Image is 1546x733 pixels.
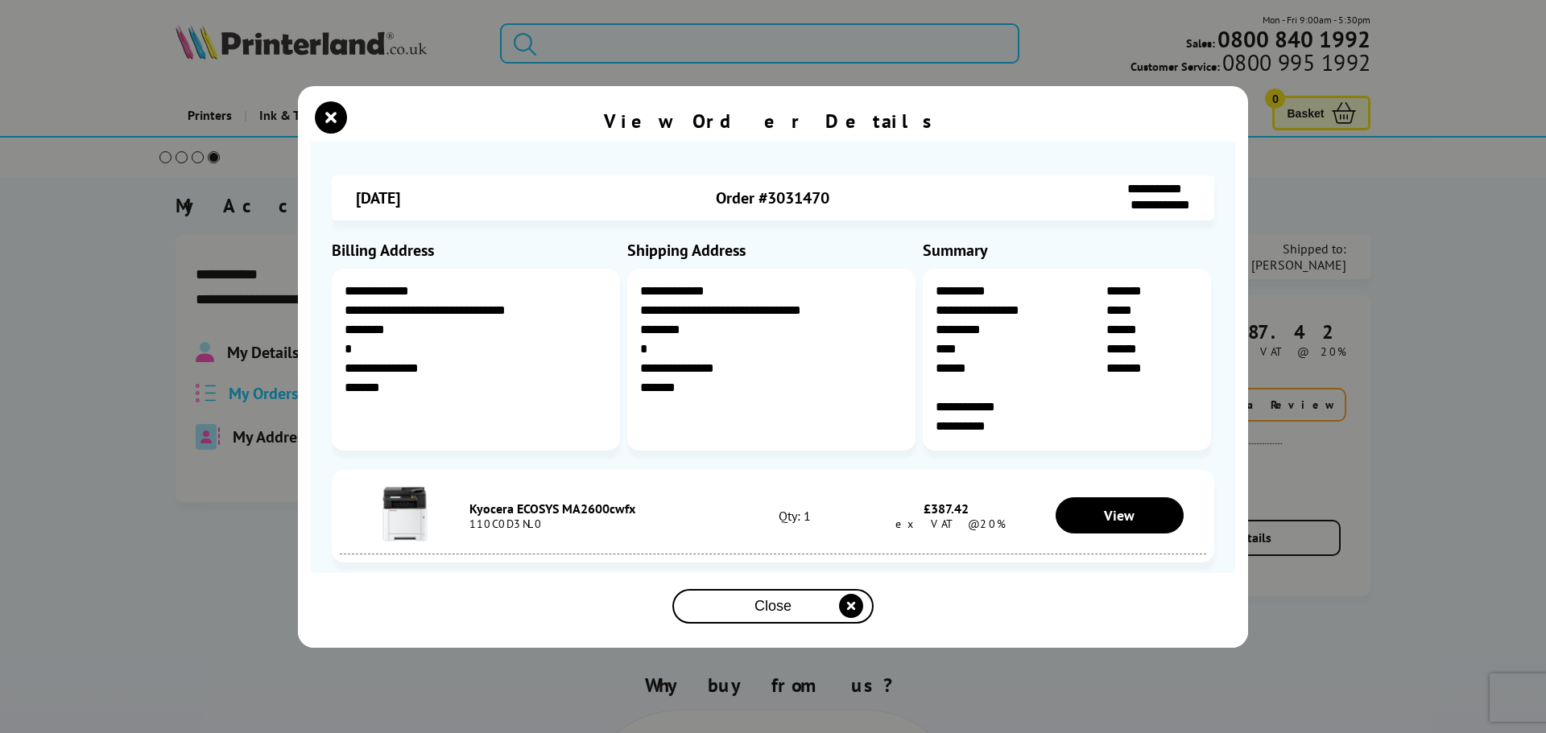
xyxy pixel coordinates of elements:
[754,598,792,615] span: Close
[377,486,433,542] img: Kyocera ECOSYS MA2600cwfx
[730,508,859,524] div: Qty: 1
[469,500,730,517] div: Kyocera ECOSYS MA2600cwfx
[356,187,400,208] span: [DATE]
[1104,506,1135,525] span: View
[332,240,623,261] div: Billing Address
[924,500,969,517] span: £387.42
[887,517,1006,531] span: ex VAT @20%
[319,105,343,130] button: close modal
[923,240,1214,261] div: Summary
[604,109,942,134] div: View Order Details
[716,187,829,208] span: Order #3031470
[627,240,919,261] div: Shipping Address
[1056,497,1184,533] a: View
[672,589,874,624] button: close modal
[469,517,730,531] div: 110C0D3NL0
